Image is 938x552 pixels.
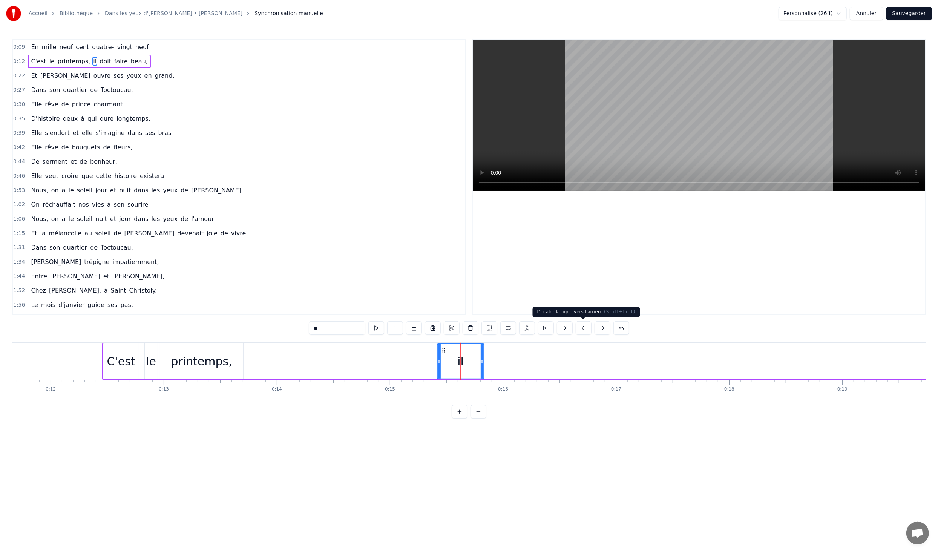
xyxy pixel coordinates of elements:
[62,114,79,123] span: deux
[604,309,636,314] span: ( Shift+Left )
[13,230,25,237] span: 1:15
[30,43,39,51] span: En
[99,114,114,123] span: dure
[30,129,43,137] span: Elle
[13,58,25,65] span: 0:12
[79,157,88,166] span: de
[83,258,110,266] span: trépigne
[61,172,79,180] span: croire
[89,243,98,252] span: de
[30,86,47,94] span: Dans
[144,129,156,137] span: ses
[611,386,621,393] div: 0:17
[113,57,129,66] span: faire
[120,301,134,309] span: pas,
[103,286,109,295] span: à
[118,215,132,223] span: jour
[84,229,93,238] span: au
[58,301,85,309] span: d'janvier
[60,10,93,17] a: Bibliothèque
[62,86,88,94] span: quartier
[13,101,25,108] span: 0:30
[886,7,932,20] button: Sauvegarder
[76,215,93,223] span: soleil
[51,215,60,223] span: on
[116,114,151,123] span: longtemps,
[40,229,46,238] span: la
[30,157,40,166] span: De
[206,229,218,238] span: joie
[58,43,74,51] span: neuf
[109,215,117,223] span: et
[113,71,124,80] span: ses
[13,86,25,94] span: 0:27
[61,100,70,109] span: de
[71,100,92,109] span: prince
[30,286,47,295] span: Chez
[95,186,108,195] span: jour
[114,172,138,180] span: histoire
[107,353,135,370] div: C'est
[29,10,323,17] nav: breadcrumb
[71,143,101,152] span: bouquets
[44,143,59,152] span: rêve
[62,243,88,252] span: quartier
[254,10,323,17] span: Synchronisation manuelle
[13,144,25,151] span: 0:42
[87,301,105,309] span: guide
[13,43,25,51] span: 0:09
[76,186,93,195] span: soleil
[103,272,110,281] span: et
[70,157,77,166] span: et
[180,186,189,195] span: de
[837,386,848,393] div: 0:19
[75,43,90,51] span: cent
[48,286,102,295] span: [PERSON_NAME],
[46,386,56,393] div: 0:12
[220,229,229,238] span: de
[105,10,242,17] a: Dans les yeux d'[PERSON_NAME] • [PERSON_NAME]
[93,100,124,109] span: charmant
[89,157,118,166] span: bonheur,
[30,186,49,195] span: Nous,
[130,57,149,66] span: beau,
[30,57,47,66] span: C'est
[30,215,49,223] span: Nous,
[498,386,508,393] div: 0:16
[99,57,112,66] span: doit
[106,200,112,209] span: à
[13,258,25,266] span: 1:34
[92,57,97,66] span: il
[95,172,112,180] span: cette
[29,10,48,17] a: Accueil
[100,86,134,94] span: Toctoucau.
[133,215,149,223] span: dans
[457,353,464,370] div: il
[103,143,112,152] span: de
[95,129,126,137] span: s'imagine
[61,215,66,223] span: a
[127,129,143,137] span: dans
[126,71,142,80] span: yeux
[13,187,25,194] span: 0:53
[129,286,158,295] span: Christoly.
[127,200,149,209] span: sourire
[40,71,91,80] span: [PERSON_NAME]
[190,215,215,223] span: l'amour
[144,71,153,80] span: en
[30,143,43,152] span: Elle
[13,301,25,309] span: 1:56
[30,172,43,180] span: Elle
[57,57,91,66] span: printemps,
[118,186,132,195] span: nuit
[162,215,178,223] span: yeux
[139,172,165,180] span: existera
[113,143,133,152] span: fleurs,
[48,57,55,66] span: le
[906,522,929,544] div: Ouvrir le chat
[87,114,98,123] span: qui
[30,200,40,209] span: On
[112,272,165,281] span: [PERSON_NAME],
[109,186,117,195] span: et
[68,186,75,195] span: le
